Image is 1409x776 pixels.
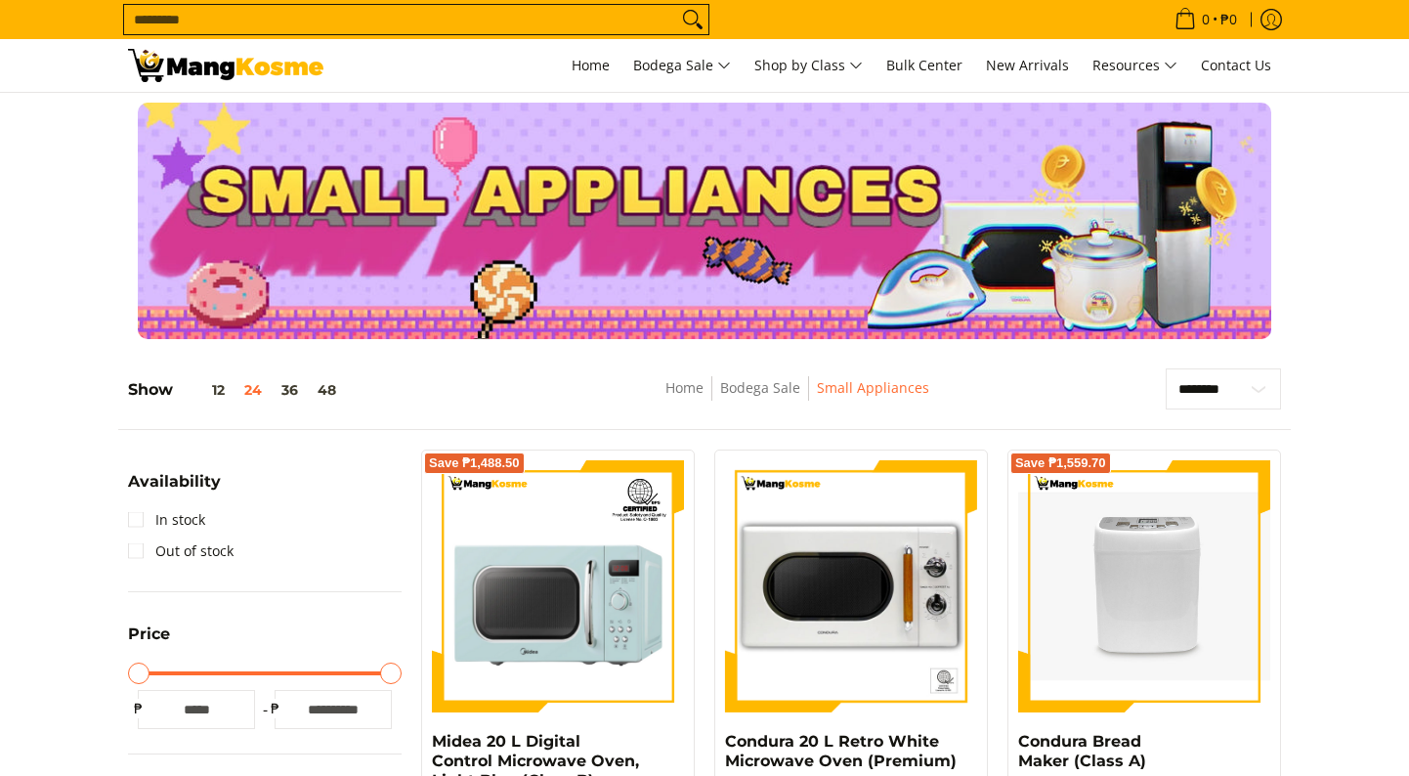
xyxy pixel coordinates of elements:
[128,504,205,536] a: In stock
[876,39,972,92] a: Bulk Center
[1092,54,1177,78] span: Resources
[1083,39,1187,92] a: Resources
[1191,39,1281,92] a: Contact Us
[745,39,873,92] a: Shop by Class
[725,460,977,712] img: condura-vintage-style-20-liter-micowave-oven-with-icc-sticker-class-a-full-front-view-mang-kosme
[976,39,1079,92] a: New Arrivals
[235,382,272,398] button: 24
[720,378,800,397] a: Bodega Sale
[173,382,235,398] button: 12
[128,49,323,82] img: Small Appliances l Mang Kosme: Home Appliances Warehouse Sale | Page 2
[128,626,170,642] span: Price
[128,699,148,718] span: ₱
[562,39,619,92] a: Home
[128,626,170,657] summary: Open
[1018,492,1270,680] img: Condura Bread Maker (Class A)
[1169,9,1243,30] span: •
[128,536,234,567] a: Out of stock
[1199,13,1213,26] span: 0
[343,39,1281,92] nav: Main Menu
[886,56,962,74] span: Bulk Center
[725,732,957,770] a: Condura 20 L Retro White Microwave Oven (Premium)
[523,376,1072,420] nav: Breadcrumbs
[1018,732,1146,770] a: Condura Bread Maker (Class A)
[128,474,221,490] span: Availability
[633,54,731,78] span: Bodega Sale
[572,56,610,74] span: Home
[128,474,221,504] summary: Open
[754,54,863,78] span: Shop by Class
[986,56,1069,74] span: New Arrivals
[272,382,308,398] button: 36
[817,378,929,397] a: Small Appliances
[1015,457,1106,469] span: Save ₱1,559.70
[1217,13,1240,26] span: ₱0
[665,378,704,397] a: Home
[677,5,708,34] button: Search
[429,457,520,469] span: Save ₱1,488.50
[623,39,741,92] a: Bodega Sale
[265,699,284,718] span: ₱
[432,460,684,712] img: Midea 20 L Digital Control Microwave Oven, Light Blue (Class B)
[308,382,346,398] button: 48
[128,380,346,400] h5: Show
[1201,56,1271,74] span: Contact Us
